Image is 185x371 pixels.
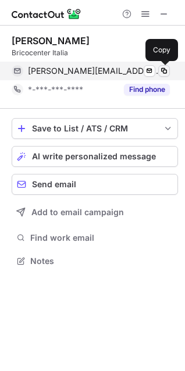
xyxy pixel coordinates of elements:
img: ContactOut v5.3.10 [12,7,81,21]
div: Bricocenter Italia [12,48,178,58]
button: Send email [12,174,178,195]
span: Find work email [30,233,173,243]
button: Find work email [12,230,178,246]
span: AI write personalized message [32,152,156,161]
button: Notes [12,253,178,269]
button: AI write personalized message [12,146,178,167]
span: Add to email campaign [31,208,124,217]
button: Reveal Button [124,84,170,95]
button: Add to email campaign [12,202,178,223]
span: [PERSON_NAME][EMAIL_ADDRESS][DOMAIN_NAME] [28,66,161,76]
span: Send email [32,180,76,189]
button: save-profile-one-click [12,118,178,139]
div: [PERSON_NAME] [12,35,90,47]
div: Save to List / ATS / CRM [32,124,158,133]
span: Notes [30,256,173,266]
